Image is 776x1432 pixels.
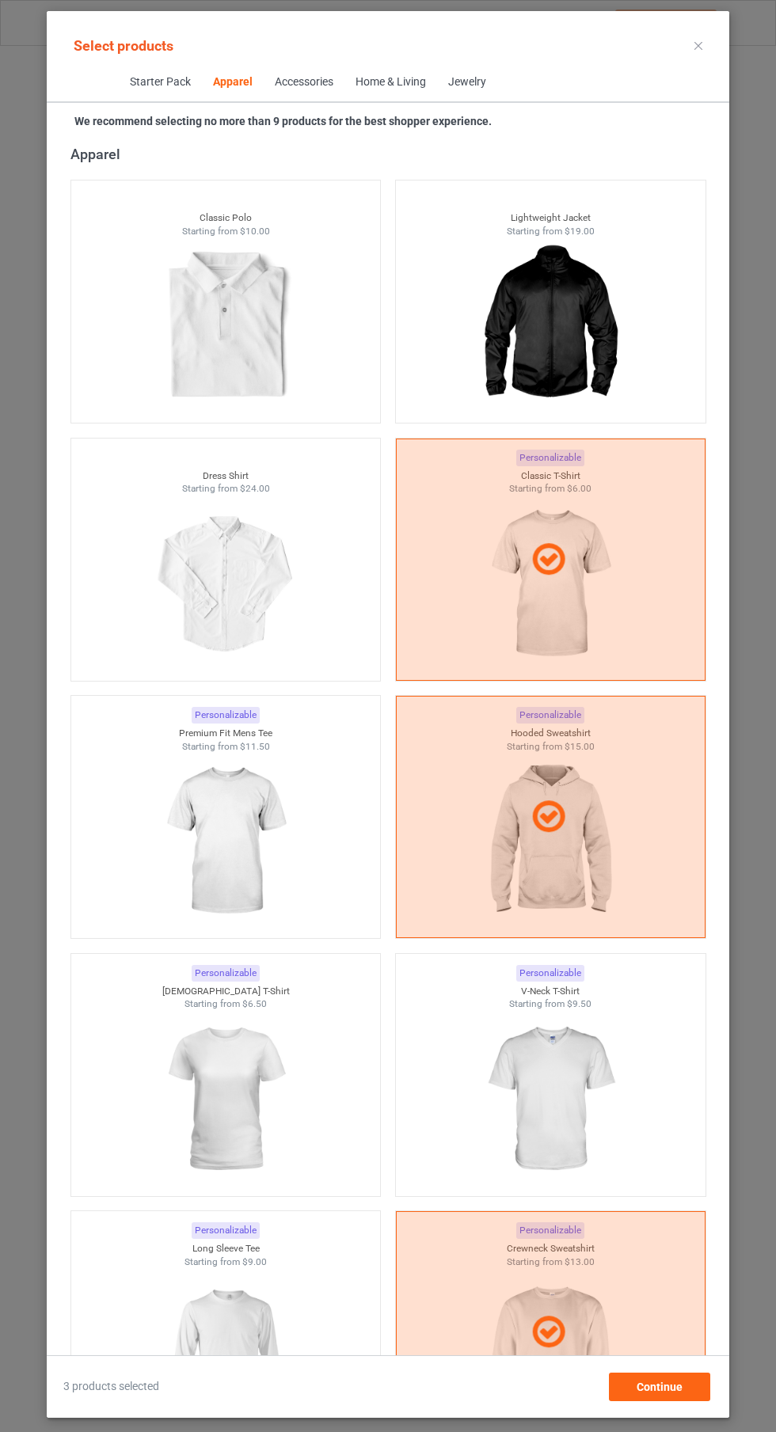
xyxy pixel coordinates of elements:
[355,74,425,90] div: Home & Living
[71,469,381,483] div: Dress Shirt
[396,211,706,225] div: Lightweight Jacket
[396,225,706,238] div: Starting from
[71,1255,381,1269] div: Starting from
[637,1381,683,1393] span: Continue
[565,226,595,237] span: $19.00
[74,115,492,127] strong: We recommend selecting no more than 9 products for the best shopper experience.
[242,1256,267,1267] span: $9.00
[609,1373,710,1401] div: Continue
[71,740,381,754] div: Starting from
[479,1011,621,1188] img: regular.jpg
[447,74,485,90] div: Jewelry
[192,1222,260,1239] div: Personalizable
[567,998,592,1009] span: $9.50
[192,707,260,724] div: Personalizable
[118,63,201,101] span: Starter Pack
[71,211,381,225] div: Classic Polo
[71,985,381,998] div: [DEMOGRAPHIC_DATA] T-Shirt
[71,727,381,740] div: Premium Fit Mens Tee
[396,985,706,998] div: V-Neck T-Shirt
[212,74,252,90] div: Apparel
[74,37,173,54] span: Select products
[154,753,296,930] img: regular.jpg
[479,237,621,415] img: regular.jpg
[242,998,267,1009] span: $6.50
[239,226,269,237] span: $10.00
[71,997,381,1011] div: Starting from
[71,1242,381,1255] div: Long Sleeve Tee
[154,496,296,673] img: regular.jpg
[274,74,333,90] div: Accessories
[239,483,269,494] span: $24.00
[154,1011,296,1188] img: regular.jpg
[396,997,706,1011] div: Starting from
[70,145,713,163] div: Apparel
[192,965,260,982] div: Personalizable
[71,482,381,496] div: Starting from
[516,965,584,982] div: Personalizable
[63,1379,159,1395] span: 3 products selected
[154,237,296,415] img: regular.jpg
[71,225,381,238] div: Starting from
[239,741,269,752] span: $11.50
